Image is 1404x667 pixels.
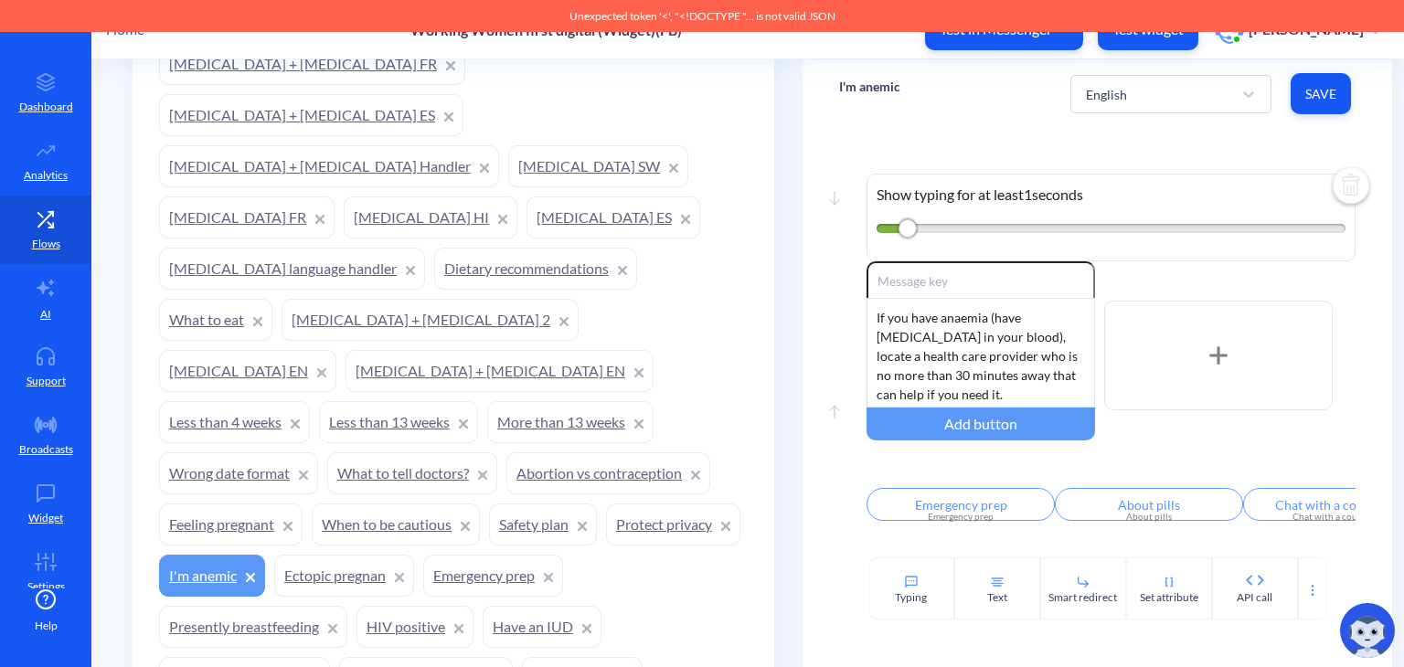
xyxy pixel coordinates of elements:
div: About pills [1066,510,1232,524]
span: Help [35,618,58,634]
p: Flows [32,236,60,252]
p: AI [40,306,51,323]
a: [MEDICAL_DATA] EN [159,350,336,392]
div: If you have anaemia (have [MEDICAL_DATA] in your blood), locate a health care provider who is no ... [867,298,1095,408]
a: Emergency prep [423,555,563,597]
p: Dashboard [19,99,73,115]
img: delete [1329,165,1373,209]
a: [MEDICAL_DATA] HI [344,196,517,238]
span: Save [1305,85,1336,103]
a: Less than 13 weeks [319,401,478,443]
input: Reply title [1055,488,1243,521]
a: HIV positive [356,606,473,648]
a: Wrong date format [159,452,318,494]
span: Unexpected token '<', "<!DOCTYPE "... is not valid JSON [569,9,835,23]
input: Message key [867,261,1095,298]
a: [MEDICAL_DATA] + [MEDICAL_DATA] Handler [159,145,499,187]
a: Presently breastfeeding [159,606,347,648]
input: Reply title [867,488,1055,521]
a: More than 13 weeks [487,401,654,443]
a: Protect privacy [606,503,740,545]
a: Ectopic pregnan [274,555,414,597]
div: Add button [867,408,1095,440]
div: Emergency prep [877,510,1044,524]
a: Dietary recommendations [434,248,637,290]
a: When to be cautious [312,503,480,545]
a: Safety plan [489,503,597,545]
a: Less than 4 weeks [159,401,310,443]
a: [MEDICAL_DATA] ES [526,196,700,238]
a: Have an IUD [483,606,601,648]
a: [MEDICAL_DATA] SW [508,145,688,187]
div: Set attribute [1140,589,1198,606]
a: Abortion vs contraception [506,452,710,494]
div: Typing [895,589,927,606]
p: Settings [27,578,65,595]
p: Support [27,373,66,389]
p: Broadcasts [19,441,73,458]
div: Text [987,589,1007,606]
a: [MEDICAL_DATA] + [MEDICAL_DATA] 2 [282,299,579,341]
a: [MEDICAL_DATA] + [MEDICAL_DATA] EN [346,350,654,392]
a: [MEDICAL_DATA] + [MEDICAL_DATA] ES [159,94,463,136]
a: What to tell doctors? [327,452,497,494]
button: Save [1291,73,1351,114]
div: API call [1237,589,1272,606]
p: I'm anemic [839,78,900,96]
img: copilot-icon.svg [1340,603,1395,658]
a: [MEDICAL_DATA] FR [159,196,335,238]
p: Widget [28,510,63,526]
div: Smart redirect [1048,589,1117,606]
a: Feeling pregnant [159,503,303,545]
a: [MEDICAL_DATA] language handler [159,248,425,290]
p: Analytics [24,167,68,184]
div: English [1086,84,1127,103]
a: What to eat [159,299,272,341]
p: Show typing for at least 1 seconds [877,184,1345,206]
a: [MEDICAL_DATA] + [MEDICAL_DATA] FR [159,43,465,85]
a: I'm anemic [159,555,265,597]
